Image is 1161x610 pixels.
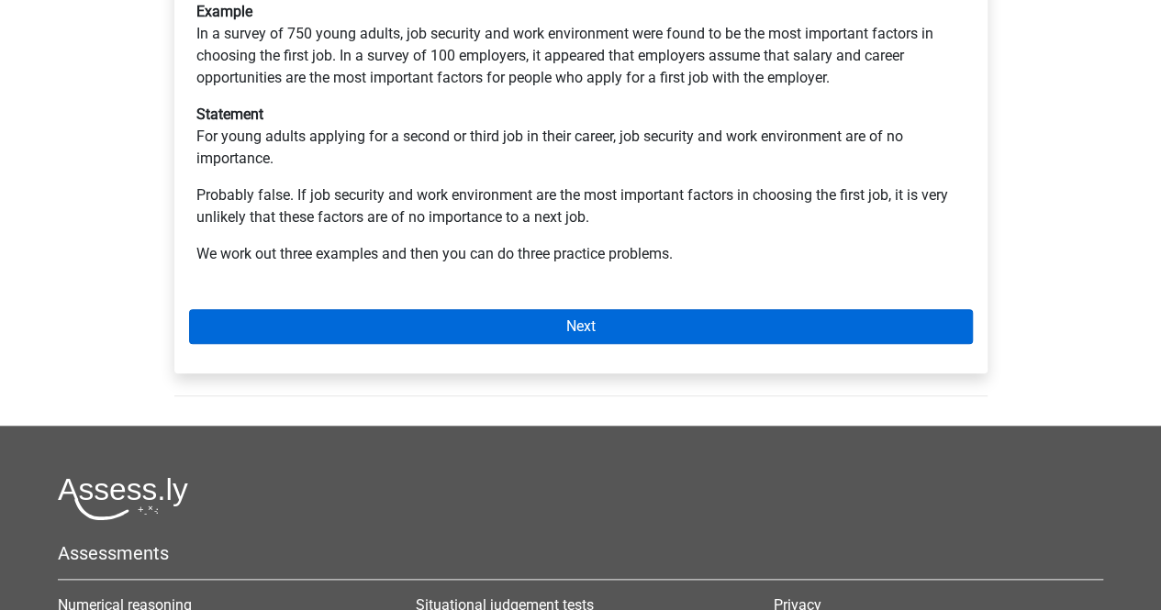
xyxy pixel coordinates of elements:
[196,105,263,123] b: Statement
[58,477,188,520] img: Assessly logo
[196,3,252,20] b: Example
[189,309,973,344] a: Next
[58,542,1103,564] h5: Assessments
[196,184,966,228] p: Probably false. If job security and work environment are the most important factors in choosing t...
[196,243,966,265] p: We work out three examples and then you can do three practice problems.
[196,1,966,89] p: In a survey of 750 young adults, job security and work environment were found to be the most impo...
[196,104,966,170] p: For young adults applying for a second or third job in their career, job security and work enviro...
